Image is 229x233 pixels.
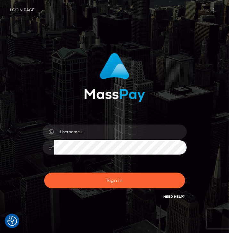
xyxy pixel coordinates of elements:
[84,53,145,102] img: MassPay Login
[7,216,17,226] img: Revisit consent button
[44,173,185,188] button: Sign in
[10,3,35,17] a: Login Page
[54,125,187,139] input: Username...
[7,216,17,226] button: Consent Preferences
[207,6,219,14] button: Toggle navigation
[164,194,185,199] a: Need Help?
